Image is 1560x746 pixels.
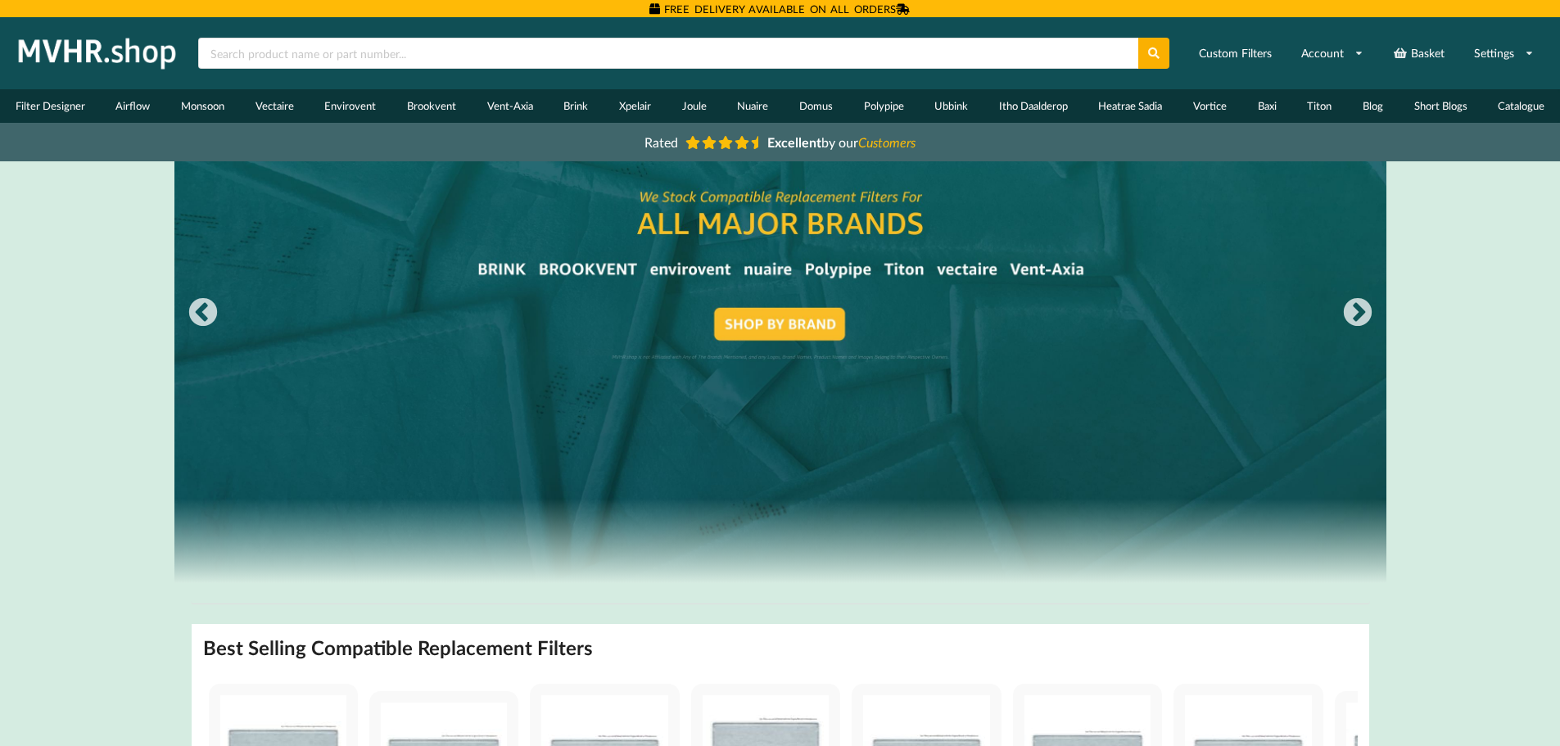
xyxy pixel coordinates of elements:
[983,89,1083,123] a: Itho Daalderop
[1382,38,1455,68] a: Basket
[1178,89,1242,123] a: Vortice
[767,134,916,150] span: by our
[1242,89,1292,123] a: Baxi
[1083,89,1178,123] a: Heatrae Sadia
[198,38,1138,69] input: Search product name or part number...
[767,134,821,150] b: Excellent
[633,129,928,156] a: Rated Excellentby ourCustomers
[1292,89,1348,123] a: Titon
[858,134,916,150] i: Customers
[1341,297,1374,330] button: Next
[391,89,472,123] a: Brookvent
[667,89,722,123] a: Joule
[1188,38,1282,68] a: Custom Filters
[604,89,667,123] a: Xpelair
[11,33,183,74] img: mvhr.shop.png
[1482,89,1560,123] a: Catalogue
[848,89,920,123] a: Polypipe
[203,635,593,661] h2: Best Selling Compatible Replacement Filters
[1399,89,1483,123] a: Short Blogs
[784,89,848,123] a: Domus
[165,89,240,123] a: Monsoon
[472,89,549,123] a: Vent-Axia
[548,89,604,123] a: Brink
[919,89,983,123] a: Ubbink
[240,89,310,123] a: Vectaire
[1347,89,1399,123] a: Blog
[1291,38,1374,68] a: Account
[721,89,784,123] a: Nuaire
[1463,38,1544,68] a: Settings
[310,89,392,123] a: Envirovent
[187,297,219,330] button: Previous
[101,89,166,123] a: Airflow
[644,134,678,150] span: Rated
